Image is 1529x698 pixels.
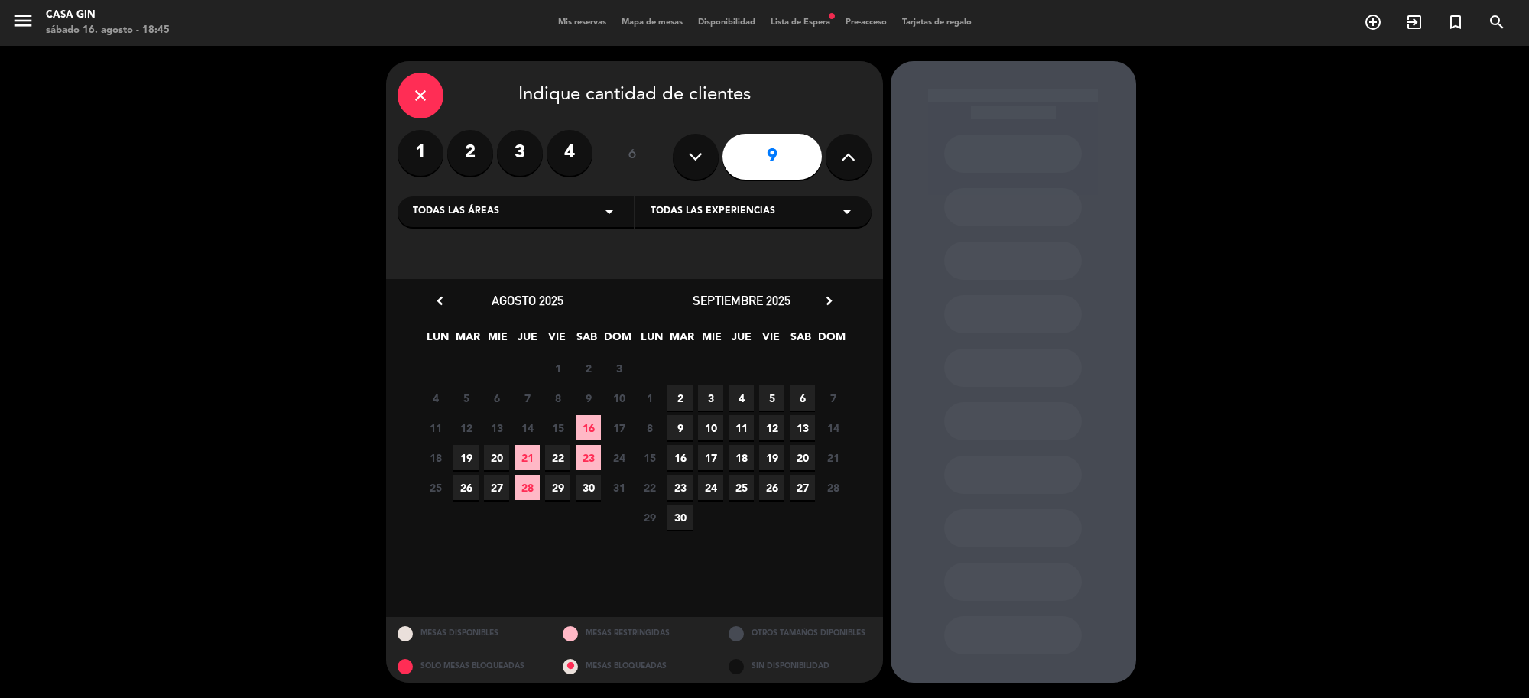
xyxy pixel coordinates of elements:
[484,445,509,470] span: 20
[894,18,979,27] span: Tarjetas de regalo
[551,650,717,683] div: MESAS BLOQUEADAS
[606,385,631,411] span: 10
[637,475,662,500] span: 22
[637,415,662,440] span: 8
[515,445,540,470] span: 21
[667,415,693,440] span: 9
[667,385,693,411] span: 2
[545,415,570,440] span: 15
[492,293,563,308] span: agosto 2025
[398,73,872,118] div: Indique cantidad de clientes
[604,328,629,353] span: DOM
[729,385,754,411] span: 4
[699,328,724,353] span: MIE
[423,385,448,411] span: 4
[576,355,601,381] span: 2
[453,415,479,440] span: 12
[515,385,540,411] span: 7
[820,475,846,500] span: 28
[729,475,754,500] span: 25
[821,293,837,309] i: chevron_right
[11,9,34,32] i: menu
[606,415,631,440] span: 17
[606,445,631,470] span: 24
[447,130,493,176] label: 2
[667,445,693,470] span: 16
[608,130,657,183] div: ó
[759,415,784,440] span: 12
[790,475,815,500] span: 27
[698,445,723,470] span: 17
[551,617,717,650] div: MESAS RESTRINGIDAS
[838,18,894,27] span: Pre-acceso
[717,617,883,650] div: OTROS TAMAÑOS DIPONIBLES
[606,475,631,500] span: 31
[413,204,499,219] span: Todas las áreas
[423,415,448,440] span: 11
[838,203,856,221] i: arrow_drop_down
[827,11,836,21] span: fiber_manual_record
[545,385,570,411] span: 8
[425,328,450,353] span: LUN
[515,475,540,500] span: 28
[386,617,552,650] div: MESAS DISPONIBLES
[693,293,790,308] span: septiembre 2025
[484,415,509,440] span: 13
[455,328,480,353] span: MAR
[790,415,815,440] span: 13
[497,130,543,176] label: 3
[515,415,540,440] span: 14
[423,475,448,500] span: 25
[411,86,430,105] i: close
[669,328,694,353] span: MAR
[759,475,784,500] span: 26
[386,650,552,683] div: SOLO MESAS BLOQUEADAS
[544,328,570,353] span: VIE
[818,328,843,353] span: DOM
[637,445,662,470] span: 15
[576,445,601,470] span: 23
[46,23,170,38] div: sábado 16. agosto - 18:45
[690,18,763,27] span: Disponibilidad
[763,18,838,27] span: Lista de Espera
[698,415,723,440] span: 10
[453,475,479,500] span: 26
[820,385,846,411] span: 7
[545,445,570,470] span: 22
[423,445,448,470] span: 18
[453,445,479,470] span: 19
[717,650,883,683] div: SIN DISPONIBILIDAD
[484,385,509,411] span: 6
[11,9,34,37] button: menu
[432,293,448,309] i: chevron_left
[637,385,662,411] span: 1
[600,203,618,221] i: arrow_drop_down
[790,445,815,470] span: 20
[759,445,784,470] span: 19
[1488,13,1506,31] i: search
[729,445,754,470] span: 18
[614,18,690,27] span: Mapa de mesas
[667,505,693,530] span: 30
[820,415,846,440] span: 14
[576,415,601,440] span: 16
[547,130,592,176] label: 4
[484,475,509,500] span: 27
[1405,13,1423,31] i: exit_to_app
[46,8,170,23] div: Casa Gin
[515,328,540,353] span: JUE
[576,475,601,500] span: 30
[485,328,510,353] span: MIE
[576,385,601,411] span: 9
[758,328,784,353] span: VIE
[820,445,846,470] span: 21
[788,328,813,353] span: SAB
[1364,13,1382,31] i: add_circle_outline
[729,328,754,353] span: JUE
[574,328,599,353] span: SAB
[453,385,479,411] span: 5
[550,18,614,27] span: Mis reservas
[729,415,754,440] span: 11
[606,355,631,381] span: 3
[667,475,693,500] span: 23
